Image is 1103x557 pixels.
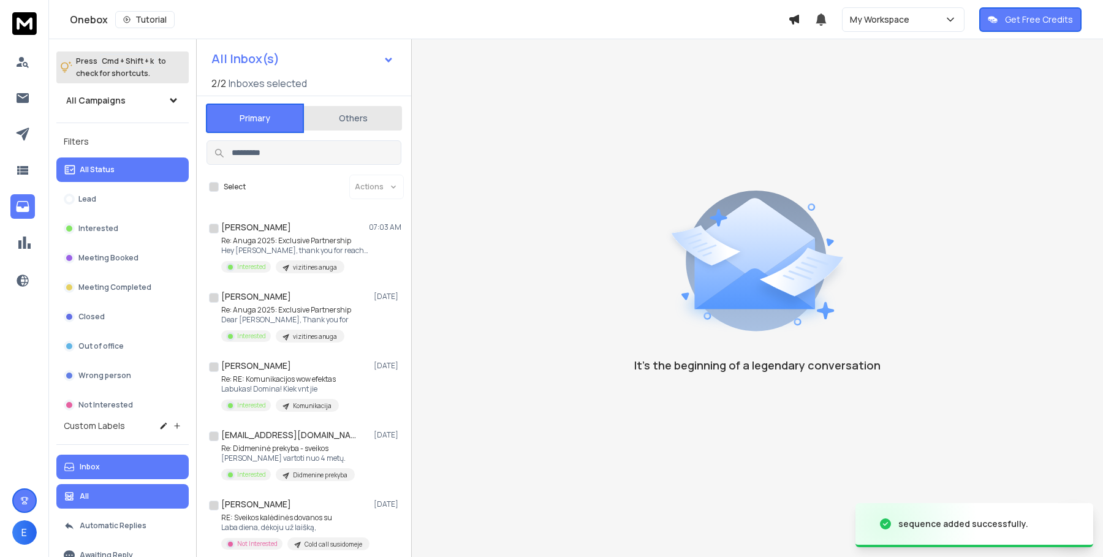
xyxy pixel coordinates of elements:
h1: [EMAIL_ADDRESS][DOMAIN_NAME] [221,429,356,441]
h1: All Campaigns [66,94,126,107]
button: Wrong person [56,363,189,388]
div: Onebox [70,11,788,28]
p: Re: Anuga 2025: Exclusive Partnership [221,236,368,246]
button: Inbox [56,455,189,479]
button: All [56,484,189,509]
p: Meeting Completed [78,282,151,292]
p: Interested [237,332,266,341]
p: All [80,491,89,501]
button: Out of office [56,334,189,358]
p: All Status [80,165,115,175]
button: Others [304,105,402,132]
p: 07:03 AM [369,222,401,232]
p: Interested [237,401,266,410]
span: Cmd + Shift + k [100,54,156,68]
button: Lead [56,187,189,211]
p: Interested [237,470,266,479]
div: sequence added successfully. [898,518,1028,530]
p: Get Free Credits [1005,13,1073,26]
h3: Filters [56,133,189,150]
p: My Workspace [850,13,914,26]
h1: [PERSON_NAME] [221,290,291,303]
p: Out of office [78,341,124,351]
p: [DATE] [374,430,401,440]
button: E [12,520,37,545]
button: Meeting Booked [56,246,189,270]
span: 2 / 2 [211,76,226,91]
p: Press to check for shortcuts. [76,55,166,80]
p: Automatic Replies [80,521,146,531]
button: Not Interested [56,393,189,417]
button: All Status [56,157,189,182]
p: Dear [PERSON_NAME], Thank you for [221,315,351,325]
button: Interested [56,216,189,241]
p: [DATE] [374,361,401,371]
p: Re: Anuga 2025: Exclusive Partnership [221,305,351,315]
h3: Custom Labels [64,420,125,432]
p: Lead [78,194,96,204]
button: Tutorial [115,11,175,28]
p: [PERSON_NAME] vartoti nuo 4 metų. [221,453,355,463]
button: Automatic Replies [56,513,189,538]
button: Get Free Credits [979,7,1082,32]
p: Interested [78,224,118,233]
p: Labukas! Domina! Kiek vnt jie [221,384,339,394]
p: Laba diena, dėkoju už laišką, [221,523,368,532]
p: Didmenine prekyba [293,471,347,480]
p: It’s the beginning of a legendary conversation [634,357,881,374]
button: Primary [206,104,304,133]
h1: [PERSON_NAME] [221,360,291,372]
h1: All Inbox(s) [211,53,279,65]
p: Wrong person [78,371,131,381]
button: Meeting Completed [56,275,189,300]
p: RE: Sveikos kalėdinės dovanos su [221,513,368,523]
p: Re: RE: Komunikacijos wow efektas [221,374,339,384]
h1: [PERSON_NAME] [221,498,291,510]
p: vizitines anuga [293,263,337,272]
p: [DATE] [374,499,401,509]
label: Select [224,182,246,192]
p: vizitines anuga [293,332,337,341]
p: Not Interested [78,400,133,410]
h1: [PERSON_NAME] [221,221,291,233]
p: Cold call susidomeje [305,540,362,549]
p: Not Interested [237,539,278,548]
button: All Campaigns [56,88,189,113]
p: Hey [PERSON_NAME], thank you for reaching [221,246,368,256]
h3: Inboxes selected [229,76,307,91]
button: Closed [56,305,189,329]
button: All Inbox(s) [202,47,404,71]
p: Inbox [80,462,100,472]
p: Komunikacija [293,401,332,411]
p: [DATE] [374,292,401,301]
p: Closed [78,312,105,322]
p: Interested [237,262,266,271]
p: Meeting Booked [78,253,138,263]
p: Re: Didmeninė prekyba - sveikos [221,444,355,453]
